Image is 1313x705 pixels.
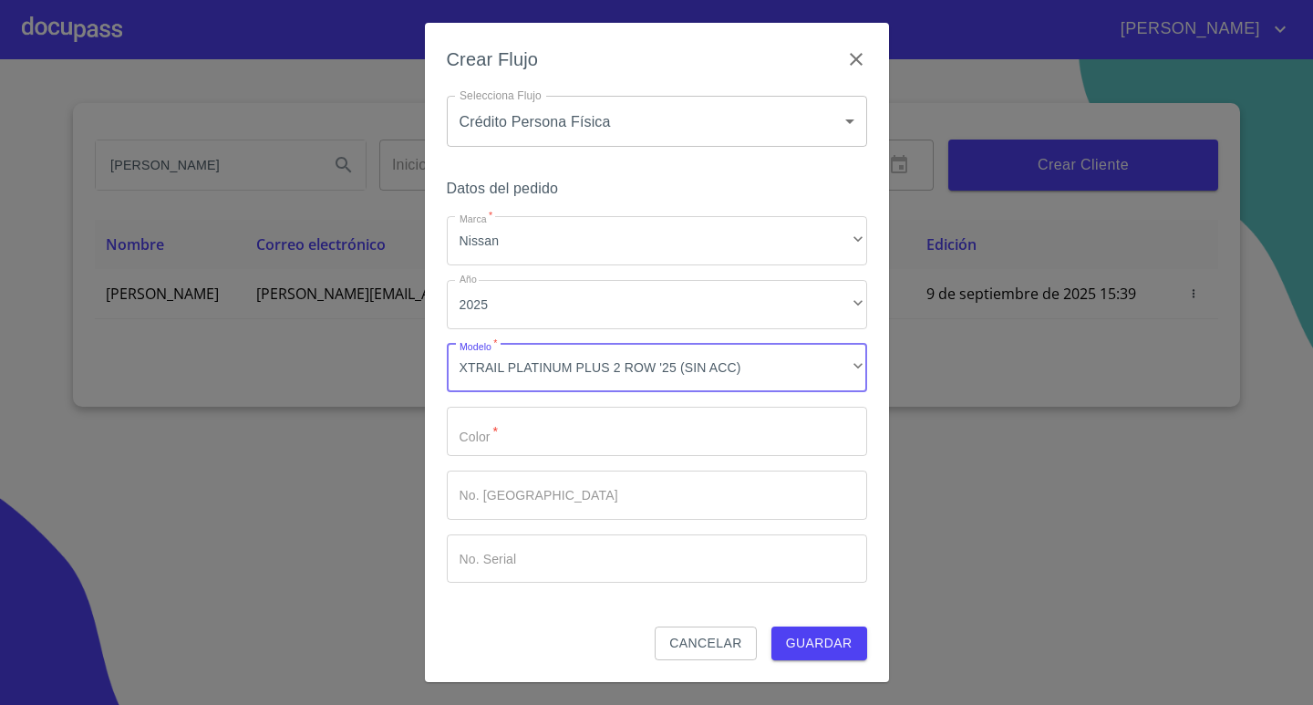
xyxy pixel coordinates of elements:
[447,216,867,265] div: Nissan
[669,632,741,655] span: Cancelar
[447,280,867,329] div: 2025
[786,632,853,655] span: Guardar
[447,176,867,202] h6: Datos del pedido
[771,627,867,660] button: Guardar
[447,344,867,393] div: XTRAIL PLATINUM PLUS 2 ROW '25 (SIN ACC)
[655,627,756,660] button: Cancelar
[447,96,867,147] div: Crédito Persona Física
[447,45,539,74] h6: Crear Flujo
